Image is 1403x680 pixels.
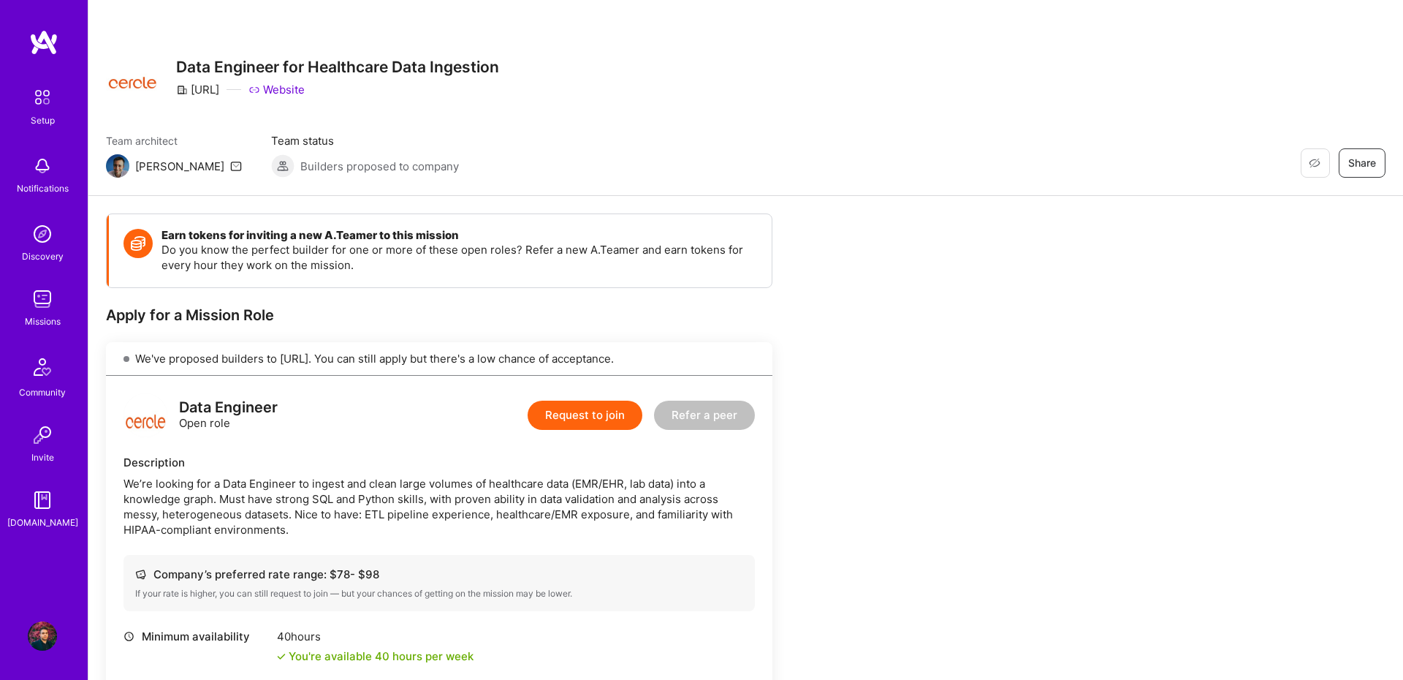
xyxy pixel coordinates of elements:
div: [URL] [176,82,219,97]
i: icon Mail [230,160,242,172]
div: Data Engineer [179,400,278,415]
span: Team status [271,133,459,148]
h3: Data Engineer for Healthcare Data Ingestion [176,58,499,76]
div: Company’s preferred rate range: $ 78 - $ 98 [135,567,743,582]
span: Share [1348,156,1376,170]
div: Notifications [17,181,69,196]
div: Community [19,385,66,400]
img: Builders proposed to company [271,154,294,178]
img: bell [28,151,57,181]
img: Team Architect [106,154,129,178]
div: We've proposed builders to [URL]. You can still apply but there's a low chance of acceptance. [106,342,772,376]
div: If your rate is higher, you can still request to join — but your chances of getting on the missio... [135,588,743,600]
button: Request to join [528,401,642,430]
img: teamwork [28,284,57,314]
img: Invite [28,420,57,450]
i: icon Cash [135,569,146,580]
div: [DOMAIN_NAME] [7,515,78,530]
i: icon EyeClosed [1309,157,1320,169]
a: User Avatar [24,622,61,651]
div: Invite [31,450,54,465]
i: icon CompanyGray [176,84,188,96]
button: Share [1339,148,1385,178]
img: logo [123,393,167,437]
img: Company Logo [106,59,159,95]
span: Builders proposed to company [300,159,459,174]
div: Missions [25,314,61,329]
span: Team architect [106,133,242,148]
img: discovery [28,219,57,249]
img: Community [25,350,60,385]
img: guide book [28,486,57,515]
i: icon Check [277,652,286,661]
p: Do you know the perfect builder for one or more of these open roles? Refer a new A.Teamer and ear... [161,242,757,273]
img: setup [27,82,58,113]
div: Open role [179,400,278,431]
a: Website [248,82,305,97]
div: Setup [31,113,55,128]
div: 40 hours [277,629,474,644]
div: Minimum availability [123,629,270,644]
img: logo [29,29,58,56]
button: Refer a peer [654,401,755,430]
div: You're available 40 hours per week [277,649,474,664]
i: icon Clock [123,631,134,642]
div: Discovery [22,249,64,264]
img: User Avatar [28,622,57,651]
div: We’re looking for a Data Engineer to ingest and clean large volumes of healthcare data (EMR/EHR, ... [123,476,755,537]
div: [PERSON_NAME] [135,159,224,174]
h4: Earn tokens for inviting a new A.Teamer to this mission [161,229,757,242]
div: Description [123,455,755,470]
img: Token icon [123,229,153,258]
div: Apply for a Mission Role [106,306,772,325]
